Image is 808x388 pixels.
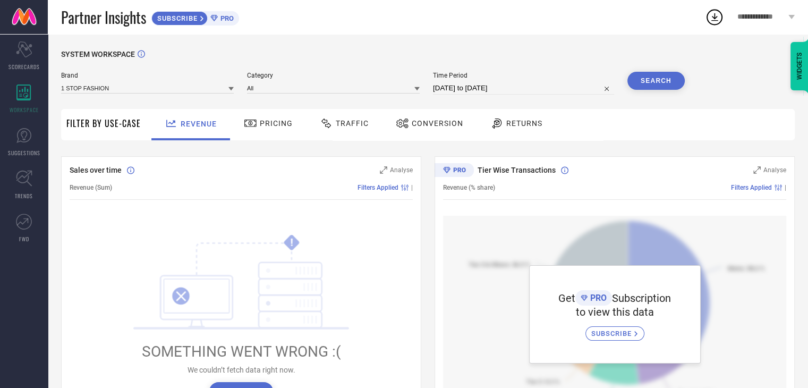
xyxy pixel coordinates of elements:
span: | [411,184,413,191]
span: Returns [506,119,542,128]
span: Revenue (% share) [443,184,495,191]
span: | [785,184,786,191]
span: SCORECARDS [8,63,40,71]
span: Brand [61,72,234,79]
span: Traffic [336,119,369,128]
span: Filters Applied [731,184,772,191]
div: Premium [435,163,474,179]
span: We couldn’t fetch data right now. [188,366,295,374]
span: Revenue (Sum) [70,184,112,191]
span: SYSTEM WORKSPACE [61,50,135,58]
span: Get [558,292,575,305]
span: to view this data [576,306,654,318]
span: Analyse [763,166,786,174]
a: SUBSCRIBE [585,318,644,341]
button: Search [627,72,685,90]
tspan: ! [291,237,293,249]
span: Subscription [612,292,671,305]
span: TRENDS [15,192,33,200]
a: SUBSCRIBEPRO [151,9,239,26]
span: Conversion [412,119,463,128]
span: Filter By Use-Case [66,117,141,130]
span: SUBSCRIBE [152,14,200,22]
span: Partner Insights [61,6,146,28]
span: Time Period [433,72,614,79]
span: Pricing [260,119,293,128]
span: SUBSCRIBE [591,330,634,338]
span: PRO [588,293,607,303]
div: Open download list [705,7,724,27]
span: PRO [218,14,234,22]
span: WORKSPACE [10,106,39,114]
svg: Zoom [380,166,387,174]
span: SOMETHING WENT WRONG :( [142,343,341,360]
span: Revenue [181,120,217,128]
span: Filters Applied [358,184,398,191]
span: Analyse [390,166,413,174]
span: FWD [19,235,29,243]
span: Category [247,72,420,79]
span: Sales over time [70,166,122,174]
span: SUGGESTIONS [8,149,40,157]
input: Select time period [433,82,614,95]
span: Tier Wise Transactions [478,166,556,174]
svg: Zoom [753,166,761,174]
